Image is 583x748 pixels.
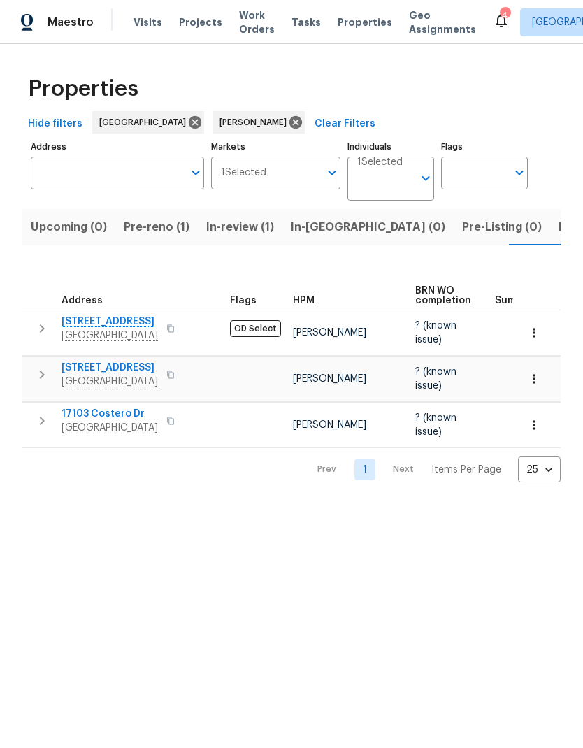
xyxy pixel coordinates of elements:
[415,286,471,305] span: BRN WO completion
[28,115,82,133] span: Hide filters
[48,15,94,29] span: Maestro
[357,157,403,168] span: 1 Selected
[219,115,292,129] span: [PERSON_NAME]
[347,143,434,151] label: Individuals
[22,111,88,137] button: Hide filters
[500,8,510,22] div: 4
[99,115,192,129] span: [GEOGRAPHIC_DATA]
[338,15,392,29] span: Properties
[354,459,375,480] a: Goto page 1
[230,296,257,305] span: Flags
[309,111,381,137] button: Clear Filters
[293,296,315,305] span: HPM
[124,217,189,237] span: Pre-reno (1)
[431,463,501,477] p: Items Per Page
[213,111,305,134] div: [PERSON_NAME]
[221,167,266,179] span: 1 Selected
[186,163,206,182] button: Open
[28,82,138,96] span: Properties
[416,168,436,188] button: Open
[293,420,366,430] span: [PERSON_NAME]
[291,17,321,27] span: Tasks
[211,143,341,151] label: Markets
[462,217,542,237] span: Pre-Listing (0)
[31,217,107,237] span: Upcoming (0)
[134,15,162,29] span: Visits
[239,8,275,36] span: Work Orders
[304,456,561,482] nav: Pagination Navigation
[92,111,204,134] div: [GEOGRAPHIC_DATA]
[62,296,103,305] span: Address
[409,8,476,36] span: Geo Assignments
[31,143,204,151] label: Address
[230,320,281,337] span: OD Select
[293,328,366,338] span: [PERSON_NAME]
[322,163,342,182] button: Open
[415,321,456,345] span: ? (known issue)
[179,15,222,29] span: Projects
[415,413,456,437] span: ? (known issue)
[291,217,445,237] span: In-[GEOGRAPHIC_DATA] (0)
[441,143,528,151] label: Flags
[518,452,561,488] div: 25
[415,367,456,391] span: ? (known issue)
[293,374,366,384] span: [PERSON_NAME]
[206,217,274,237] span: In-review (1)
[315,115,375,133] span: Clear Filters
[510,163,529,182] button: Open
[495,296,540,305] span: Summary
